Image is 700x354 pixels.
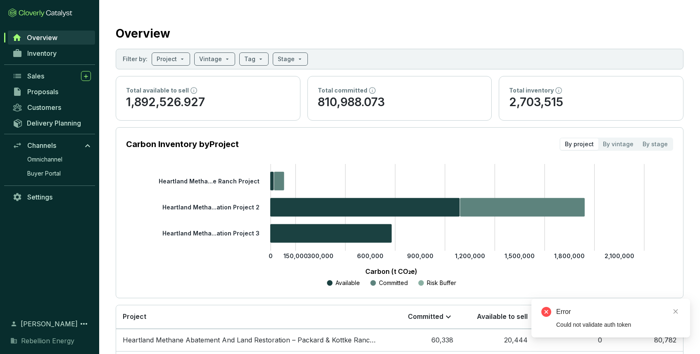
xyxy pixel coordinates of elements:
tspan: 0 [269,252,273,259]
td: 60,338 [386,329,460,352]
span: Delivery Planning [27,119,81,127]
p: Total available to sell [126,86,189,95]
span: Customers [27,103,61,112]
p: Committed [379,279,408,287]
a: Customers [8,100,95,114]
span: Proposals [27,88,58,96]
p: Filter by: [123,55,148,63]
div: By stage [638,138,672,150]
span: Omnichannel [27,155,62,164]
a: Sales [8,69,95,83]
span: close-circle [541,307,551,317]
span: Sales [27,72,44,80]
a: Buyer Portal [23,167,95,180]
p: 2,703,515 [509,95,673,110]
th: Project [116,305,386,329]
td: 20,444 [460,329,534,352]
div: segmented control [560,138,673,151]
span: Inventory [27,49,57,57]
div: Could not validate auth token [556,320,680,329]
p: Risk Buffer [427,279,456,287]
span: [PERSON_NAME] [21,319,78,329]
div: By project [560,138,598,150]
a: Settings [8,190,95,204]
tspan: Heartland Metha...e Ranch Project [159,177,260,184]
tspan: 600,000 [357,252,383,259]
p: 1,892,526.927 [126,95,290,110]
tspan: 2,100,000 [605,252,634,259]
a: Delivery Planning [8,116,95,130]
tspan: Heartland Metha...ation Project 3 [162,230,260,237]
tspan: 1,500,000 [505,252,535,259]
a: Close [671,307,680,316]
span: close [673,309,679,314]
tspan: 150,000 [283,252,308,259]
span: Buyer Portal [27,169,61,178]
span: Overview [27,33,57,42]
p: Total inventory [509,86,554,95]
p: Total committed [318,86,367,95]
tspan: 900,000 [407,252,433,259]
span: Rebellion Energy [21,336,74,346]
a: Overview [8,31,95,45]
a: Channels [8,138,95,152]
a: Omnichannel [23,153,95,166]
p: Carbon (t CO₂e) [138,266,644,276]
h2: Overview [116,25,170,42]
p: Committed [408,312,443,321]
p: 810,988.073 [318,95,482,110]
div: By vintage [598,138,638,150]
tspan: 300,000 [307,252,333,259]
p: Available [336,279,360,287]
span: Channels [27,141,56,150]
p: Carbon Inventory by Project [126,138,239,150]
a: Inventory [8,46,95,60]
div: Error [556,307,680,317]
tspan: 1,200,000 [455,252,485,259]
span: Settings [27,193,52,201]
tspan: Heartland Metha...ation Project 2 [162,204,260,211]
td: Heartland Methane Abatement And Land Restoration – Packard & Kottke Ranch Project [116,329,386,352]
th: Available to sell [460,305,534,329]
a: Proposals [8,85,95,99]
tspan: 1,800,000 [554,252,585,259]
